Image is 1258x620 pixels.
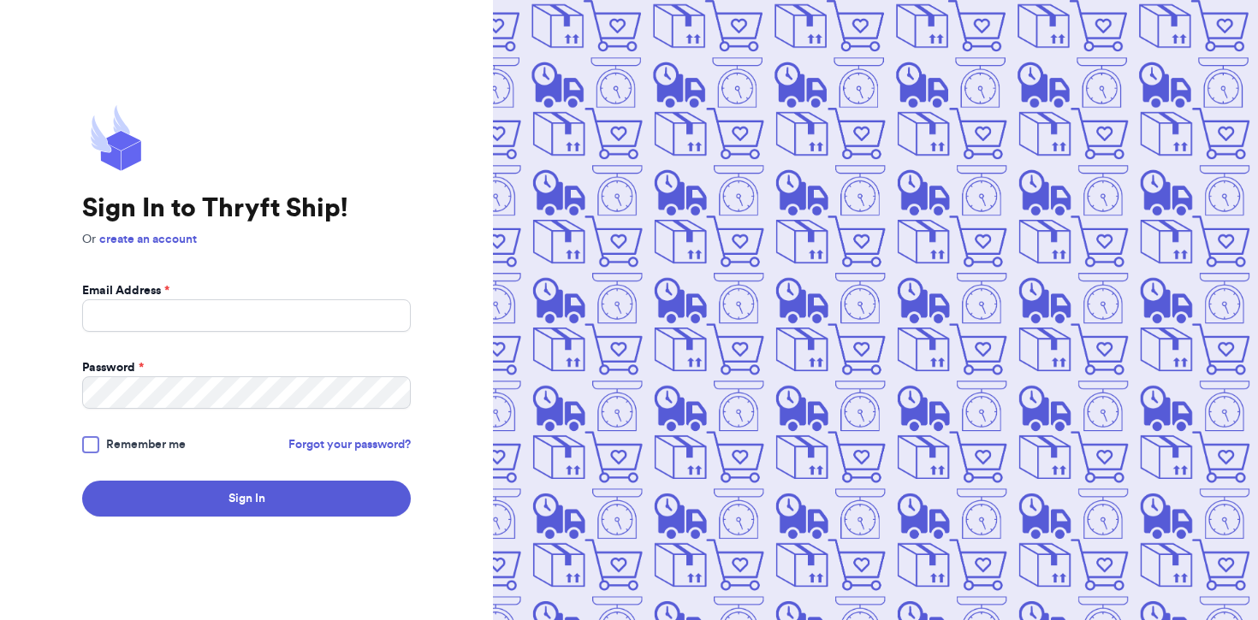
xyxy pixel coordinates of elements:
[106,436,186,453] span: Remember me
[99,233,197,245] a: create an account
[82,193,411,224] h1: Sign In to Thryft Ship!
[82,359,144,376] label: Password
[82,481,411,517] button: Sign In
[82,282,169,299] label: Email Address
[288,436,411,453] a: Forgot your password?
[82,231,411,248] p: Or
